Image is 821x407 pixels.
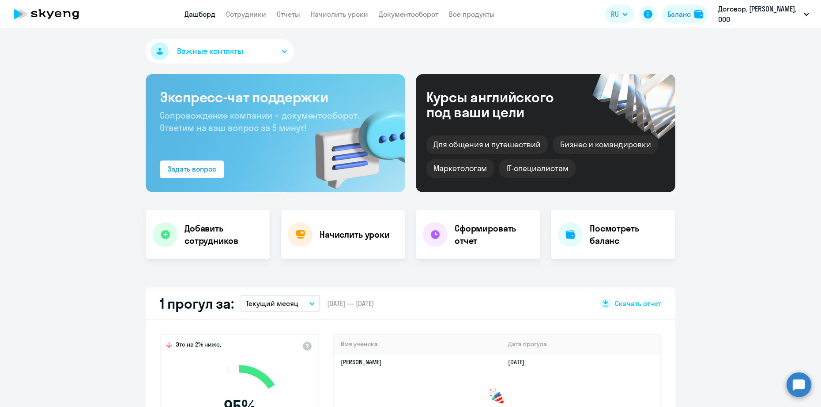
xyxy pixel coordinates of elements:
img: bg-img [302,93,405,192]
a: Отчеты [277,10,300,19]
button: Задать вопрос [160,161,224,178]
span: [DATE] — [DATE] [327,299,374,308]
div: IT-специалистам [499,159,575,178]
span: Сопровождение компании + документооборот. Ответим на ваш вопрос за 5 минут! [160,110,359,133]
button: Балансbalance [662,5,708,23]
h4: Сформировать отчет [455,222,533,247]
button: Важные контакты [146,39,294,63]
th: Имя ученика [334,335,501,353]
span: Важные контакты [177,45,243,57]
a: [DATE] [508,358,531,366]
a: Сотрудники [226,10,266,19]
h4: Посмотреть баланс [590,222,668,247]
div: Курсы английского под ваши цели [426,90,577,119]
div: Маркетологам [426,159,494,178]
a: Дашборд [185,10,215,19]
span: Скачать отчет [615,299,661,308]
h3: Экспресс-чат поддержки [160,88,391,106]
p: Текущий месяц [246,298,298,309]
div: Бизнес и командировки [553,135,658,154]
span: RU [611,9,619,19]
div: Задать вопрос [168,164,216,174]
button: RU [605,5,634,23]
a: [PERSON_NAME] [341,358,382,366]
img: balance [694,10,703,19]
div: Для общения и путешествий [426,135,548,154]
th: Дата прогула [501,335,660,353]
p: Договор, [PERSON_NAME], ООО [718,4,800,25]
a: Все продукты [449,10,495,19]
span: Это на 2% ниже, [176,340,221,351]
img: congrats [488,388,506,406]
h4: Начислить уроки [320,228,390,241]
a: Документооборот [379,10,438,19]
button: Договор, [PERSON_NAME], ООО [714,4,813,25]
div: Баланс [667,9,691,19]
h2: 1 прогул за: [160,295,233,312]
a: Начислить уроки [311,10,368,19]
h4: Добавить сотрудников [185,222,263,247]
button: Текущий месяц [241,295,320,312]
